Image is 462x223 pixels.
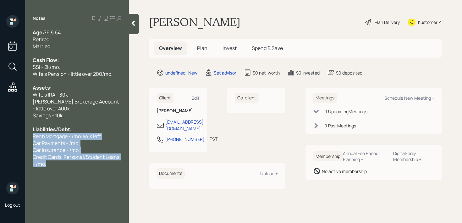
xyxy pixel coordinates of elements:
[296,70,320,76] div: $0 invested
[313,151,343,162] h6: Membership
[322,168,367,175] div: No active membership
[5,202,20,208] div: Log out
[157,93,173,103] h6: Client
[336,70,362,76] div: $0 deposited
[33,98,120,112] span: [PERSON_NAME] Brokerage Account - little over 400k
[253,70,280,76] div: $0 net-worth
[33,126,72,133] span: Liabilities/Debt:
[165,119,204,132] div: [EMAIL_ADDRESS][DOMAIN_NAME]
[214,70,236,76] div: Set advisor
[159,45,182,52] span: Overview
[165,70,197,76] div: undefined · New
[33,70,113,77] span: Wife's Pension - little over 200/mo.
[375,19,400,25] div: Plan Delivery
[324,108,367,115] div: 0 Upcoming Meeting s
[157,168,185,179] h6: Documents
[252,45,283,52] span: Spend & Save
[418,19,437,25] div: Kustomer
[33,29,44,36] span: Age:
[33,133,101,140] span: Rent/Mortgage - /mo. w/ k left
[149,15,240,29] h1: [PERSON_NAME]
[192,95,200,101] div: Edit
[157,108,200,114] h6: [PERSON_NAME]
[33,140,80,147] span: Car Payments - /mo.
[33,112,63,119] span: Savings - 10k
[343,150,388,162] div: Annual Fee Based Planning +
[33,36,49,43] span: Retired
[210,136,217,142] div: PST
[324,122,356,129] div: 0 Past Meeting s
[223,45,237,52] span: Invest
[33,64,60,70] span: SSI - 2k/mo.
[384,95,434,101] div: Schedule New Meeting +
[260,170,278,176] div: Upload +
[33,15,46,21] label: Notes
[313,93,337,103] h6: Meetings
[197,45,207,52] span: Plan
[235,93,259,103] h6: Co-client
[393,150,434,162] div: Digital-only Membership +
[6,182,19,194] img: retirable_logo.png
[33,91,68,98] span: Wife's IRA - 30k
[33,43,50,50] span: Married
[33,84,52,91] span: Assets:
[33,153,120,167] span: Credit Cards, Personal/Student Loans - /mo.
[33,57,59,64] span: Cash Flow:
[44,29,61,36] span: 76 & 64
[33,147,80,153] span: Car Insurance - /mo.
[165,136,205,142] div: [PHONE_NUMBER]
